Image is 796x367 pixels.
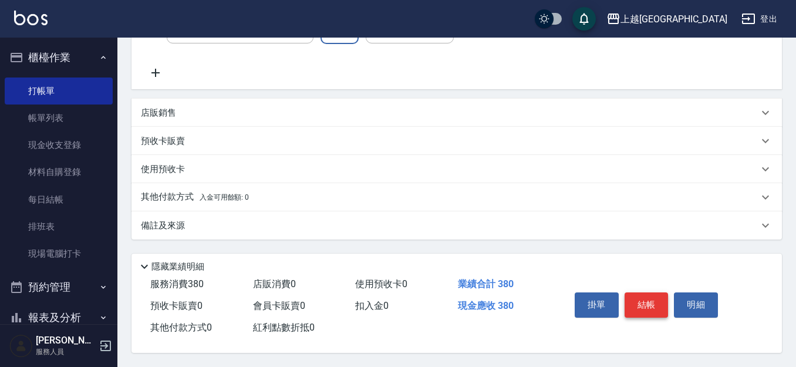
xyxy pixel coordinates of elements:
button: 掛單 [575,292,619,317]
button: 預約管理 [5,272,113,302]
span: 其他付款方式 0 [150,322,212,333]
button: 櫃檯作業 [5,42,113,73]
span: 入金可用餘額: 0 [200,193,249,201]
p: 使用預收卡 [141,163,185,176]
p: 隱藏業績明細 [151,261,204,273]
span: 現金應收 380 [458,300,514,311]
button: save [572,7,596,31]
div: 其他付款方式入金可用餘額: 0 [131,183,782,211]
span: 服務消費 380 [150,278,204,289]
a: 打帳單 [5,78,113,105]
span: 會員卡販賣 0 [253,300,305,311]
div: 上越[GEOGRAPHIC_DATA] [620,12,727,26]
img: Person [9,334,33,358]
span: 預收卡販賣 0 [150,300,203,311]
span: 扣入金 0 [355,300,389,311]
p: 備註及來源 [141,220,185,232]
a: 現場電腦打卡 [5,240,113,267]
p: 店販銷售 [141,107,176,119]
p: 預收卡販賣 [141,135,185,147]
button: 結帳 [625,292,669,317]
a: 排班表 [5,213,113,240]
a: 每日結帳 [5,186,113,213]
h5: [PERSON_NAME] [36,335,96,346]
button: 明細 [674,292,718,317]
span: 店販消費 0 [253,278,296,289]
span: 使用預收卡 0 [355,278,407,289]
div: 預收卡販賣 [131,127,782,155]
div: 備註及來源 [131,211,782,240]
div: 店販銷售 [131,99,782,127]
a: 現金收支登錄 [5,132,113,159]
button: 上越[GEOGRAPHIC_DATA] [602,7,732,31]
p: 服務人員 [36,346,96,357]
a: 材料自購登錄 [5,159,113,186]
span: 紅利點數折抵 0 [253,322,315,333]
div: 使用預收卡 [131,155,782,183]
a: 帳單列表 [5,105,113,132]
span: 業績合計 380 [458,278,514,289]
button: 登出 [737,8,782,30]
button: 報表及分析 [5,302,113,333]
p: 其他付款方式 [141,191,249,204]
img: Logo [14,11,48,25]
